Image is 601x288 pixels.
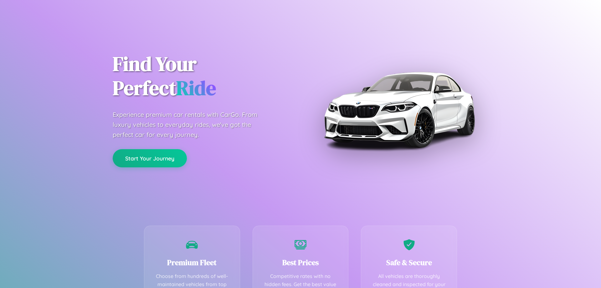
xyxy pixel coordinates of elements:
[113,149,187,167] button: Start Your Journey
[262,257,339,268] h3: Best Prices
[176,74,216,102] span: Ride
[113,52,291,100] h1: Find Your Perfect
[113,110,269,140] p: Experience premium car rentals with CarGo. From luxury vehicles to everyday rides, we've got the ...
[321,31,477,188] img: Premium BMW car rental vehicle
[154,257,230,268] h3: Premium Fleet
[371,257,447,268] h3: Safe & Secure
